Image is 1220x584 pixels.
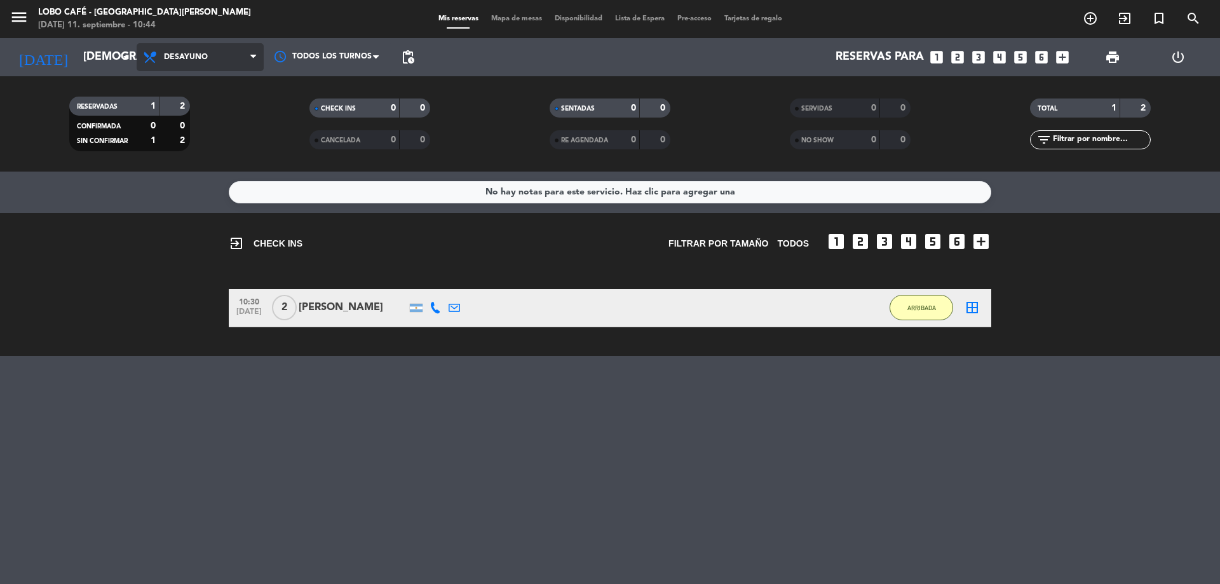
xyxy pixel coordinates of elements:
[660,135,668,144] strong: 0
[923,231,943,252] i: looks_5
[947,231,967,252] i: looks_6
[485,15,548,22] span: Mapa de mesas
[10,8,29,27] i: menu
[1186,11,1201,26] i: search
[151,121,156,130] strong: 0
[1105,50,1120,65] span: print
[907,304,936,311] span: ARRIBADA
[561,137,608,144] span: RE AGENDADA
[1012,49,1029,65] i: looks_5
[229,236,244,251] i: exit_to_app
[485,185,735,200] div: No hay notas para este servicio. Haz clic para agregar una
[118,50,133,65] i: arrow_drop_down
[1054,49,1071,65] i: add_box
[432,15,485,22] span: Mis reservas
[836,51,924,64] span: Reservas para
[900,135,908,144] strong: 0
[272,295,297,320] span: 2
[229,236,302,251] span: CHECK INS
[1170,50,1186,65] i: power_settings_new
[671,15,718,22] span: Pre-acceso
[928,49,945,65] i: looks_one
[180,121,187,130] strong: 0
[38,6,251,19] div: Lobo Café - [GEOGRAPHIC_DATA][PERSON_NAME]
[77,138,128,144] span: SIN CONFIRMAR
[900,104,908,112] strong: 0
[1083,11,1098,26] i: add_circle_outline
[391,135,396,144] strong: 0
[1036,132,1052,147] i: filter_list
[400,50,416,65] span: pending_actions
[826,231,846,252] i: looks_one
[548,15,609,22] span: Disponibilidad
[609,15,671,22] span: Lista de Espera
[420,135,428,144] strong: 0
[874,231,895,252] i: looks_3
[233,308,265,322] span: [DATE]
[38,19,251,32] div: [DATE] 11. septiembre - 10:44
[10,8,29,31] button: menu
[898,231,919,252] i: looks_4
[164,53,208,62] span: Desayuno
[991,49,1008,65] i: looks_4
[77,104,118,110] span: RESERVADAS
[777,236,809,251] span: TODOS
[970,49,987,65] i: looks_3
[718,15,789,22] span: Tarjetas de regalo
[871,104,876,112] strong: 0
[1145,38,1210,76] div: LOG OUT
[180,102,187,111] strong: 2
[965,300,980,315] i: border_all
[299,299,407,316] div: [PERSON_NAME]
[871,135,876,144] strong: 0
[1033,49,1050,65] i: looks_6
[391,104,396,112] strong: 0
[631,135,636,144] strong: 0
[180,136,187,145] strong: 2
[233,294,265,308] span: 10:30
[1151,11,1167,26] i: turned_in_not
[1038,105,1057,112] span: TOTAL
[1141,104,1148,112] strong: 2
[890,295,953,320] button: ARRIBADA
[1052,133,1150,147] input: Filtrar por nombre...
[631,104,636,112] strong: 0
[1111,104,1116,112] strong: 1
[801,137,834,144] span: NO SHOW
[10,43,77,71] i: [DATE]
[971,231,991,252] i: add_box
[151,102,156,111] strong: 1
[949,49,966,65] i: looks_two
[77,123,121,130] span: CONFIRMADA
[151,136,156,145] strong: 1
[850,231,871,252] i: looks_two
[420,104,428,112] strong: 0
[321,137,360,144] span: CANCELADA
[668,236,768,251] span: Filtrar por tamaño
[1117,11,1132,26] i: exit_to_app
[801,105,832,112] span: SERVIDAS
[321,105,356,112] span: CHECK INS
[561,105,595,112] span: SENTADAS
[660,104,668,112] strong: 0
